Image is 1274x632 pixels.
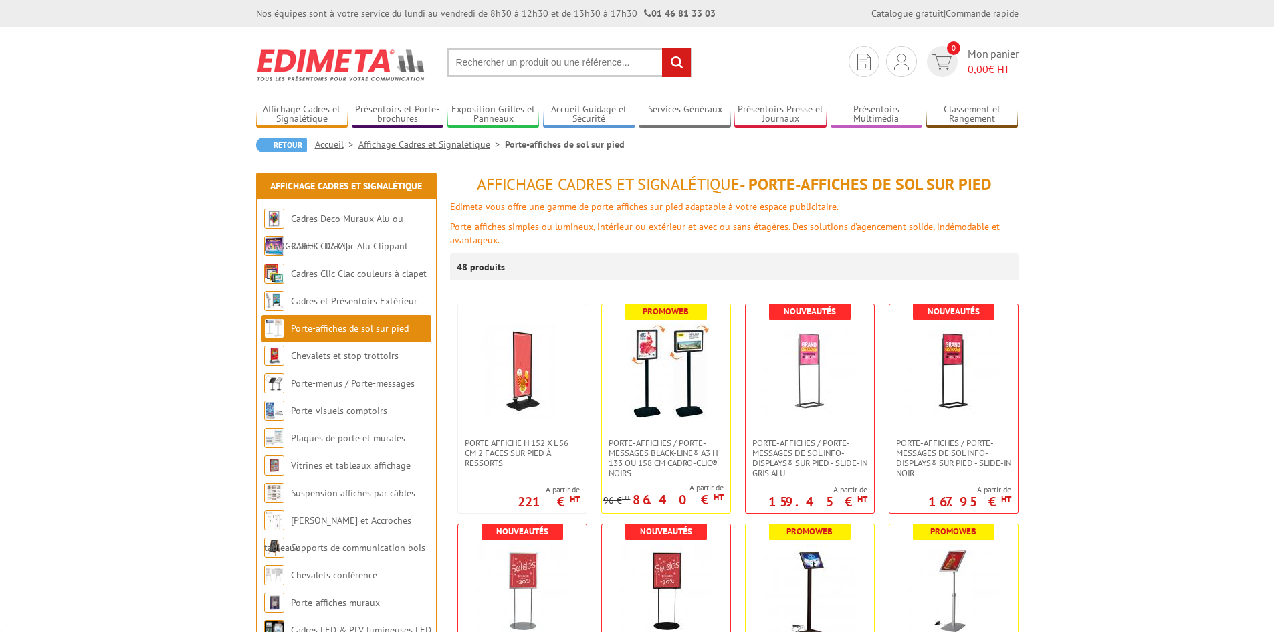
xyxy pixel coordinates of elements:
[831,104,923,126] a: Présentoirs Multimédia
[633,496,724,504] p: 86.40 €
[603,482,724,493] span: A partir de
[968,62,1019,77] span: € HT
[946,7,1019,19] a: Commande rapide
[857,54,871,70] img: devis rapide
[768,484,867,495] span: A partir de
[857,494,867,505] sup: HT
[291,432,405,444] a: Plaques de porte et murales
[264,291,284,311] img: Cadres et Présentoirs Extérieur
[264,373,284,393] img: Porte-menus / Porte-messages
[714,492,724,503] sup: HT
[784,306,836,317] b: Nouveautés
[315,138,358,150] a: Accueil
[603,496,631,506] p: 96 €
[264,428,284,448] img: Plaques de porte et murales
[926,104,1019,126] a: Classement et Rangement
[752,438,867,478] span: Porte-affiches / Porte-messages de sol Info-Displays® sur pied - Slide-in Gris Alu
[907,324,1000,418] img: Porte-affiches / Porte-messages de sol Info-Displays® sur pied - Slide-in Noir
[619,324,713,418] img: Porte-affiches / Porte-messages Black-Line® A3 H 133 ou 158 cm Cadro-Clic® noirs
[570,494,580,505] sup: HT
[256,104,348,126] a: Affichage Cadres et Signalétique
[291,322,409,334] a: Porte-affiches de sol sur pied
[1001,494,1011,505] sup: HT
[264,593,284,613] img: Porte-affiches muraux
[968,62,988,76] span: 0,00
[465,438,580,468] span: Porte Affiche H 152 x L 56 cm 2 faces sur pied à ressorts
[291,405,387,417] a: Porte-visuels comptoirs
[264,213,403,252] a: Cadres Deco Muraux Alu ou [GEOGRAPHIC_DATA]
[291,268,427,280] a: Cadres Clic-Clac couleurs à clapet
[291,487,415,499] a: Suspension affiches par câbles
[930,526,976,537] b: Promoweb
[291,542,425,554] a: Supports de communication bois
[928,498,1011,506] p: 167.95 €
[639,104,731,126] a: Services Généraux
[264,401,284,421] img: Porte-visuels comptoirs
[291,240,408,252] a: Cadres Clic-Clac Alu Clippant
[640,526,692,537] b: Nouveautés
[763,324,857,418] img: Porte-affiches / Porte-messages de sol Info-Displays® sur pied - Slide-in Gris Alu
[894,54,909,70] img: devis rapide
[264,209,284,229] img: Cadres Deco Muraux Alu ou Bois
[518,498,580,506] p: 221 €
[447,48,692,77] input: Rechercher un produit ou une référence...
[291,377,415,389] a: Porte-menus / Porte-messages
[270,180,422,192] a: Affichage Cadres et Signalétique
[543,104,635,126] a: Accueil Guidage et Sécurité
[264,510,284,530] img: Cimaises et Accroches tableaux
[264,346,284,366] img: Chevalets et stop trottoirs
[928,306,980,317] b: Nouveautés
[889,438,1018,478] a: Porte-affiches / Porte-messages de sol Info-Displays® sur pied - Slide-in Noir
[896,438,1011,478] span: Porte-affiches / Porte-messages de sol Info-Displays® sur pied - Slide-in Noir
[291,459,411,471] a: Vitrines et tableaux affichage
[477,174,740,195] span: Affichage Cadres et Signalétique
[932,54,952,70] img: devis rapide
[264,455,284,476] img: Vitrines et tableaux affichage
[871,7,1019,20] div: |
[264,318,284,338] img: Porte-affiches de sol sur pied
[291,597,380,609] a: Porte-affiches muraux
[734,104,827,126] a: Présentoirs Presse et Journaux
[450,221,1000,246] font: Porte-affiches simples ou lumineux, intérieur ou extérieur et avec ou sans étagères. Des solution...
[871,7,944,19] a: Catalogue gratuit
[264,264,284,284] img: Cadres Clic-Clac couleurs à clapet
[256,7,716,20] div: Nos équipes sont à votre service du lundi au vendredi de 8h30 à 12h30 et de 13h30 à 17h30
[746,438,874,478] a: Porte-affiches / Porte-messages de sol Info-Displays® sur pied - Slide-in Gris Alu
[264,565,284,585] img: Chevalets conférence
[352,104,444,126] a: Présentoirs et Porte-brochures
[622,493,631,502] sup: HT
[602,438,730,478] a: Porte-affiches / Porte-messages Black-Line® A3 H 133 ou 158 cm Cadro-Clic® noirs
[947,41,960,55] span: 0
[256,40,427,90] img: Edimeta
[644,7,716,19] strong: 01 46 81 33 03
[968,46,1019,77] span: Mon panier
[450,201,839,213] font: Edimeta vous offre une gamme de porte-affiches sur pied adaptable à votre espace publicitaire.
[786,526,833,537] b: Promoweb
[518,484,580,495] span: A partir de
[256,138,307,152] a: Retour
[291,295,417,307] a: Cadres et Présentoirs Extérieur
[457,253,507,280] p: 48 produits
[475,324,569,418] img: Porte Affiche H 152 x L 56 cm 2 faces sur pied à ressorts
[458,438,587,468] a: Porte Affiche H 152 x L 56 cm 2 faces sur pied à ressorts
[928,484,1011,495] span: A partir de
[609,438,724,478] span: Porte-affiches / Porte-messages Black-Line® A3 H 133 ou 158 cm Cadro-Clic® noirs
[496,526,548,537] b: Nouveautés
[358,138,505,150] a: Affichage Cadres et Signalétique
[291,350,399,362] a: Chevalets et stop trottoirs
[924,46,1019,77] a: devis rapide 0 Mon panier 0,00€ HT
[643,306,689,317] b: Promoweb
[768,498,867,506] p: 159.45 €
[447,104,540,126] a: Exposition Grilles et Panneaux
[450,176,1019,193] h1: - Porte-affiches de sol sur pied
[264,483,284,503] img: Suspension affiches par câbles
[264,514,411,554] a: [PERSON_NAME] et Accroches tableaux
[505,138,625,151] li: Porte-affiches de sol sur pied
[291,569,377,581] a: Chevalets conférence
[662,48,691,77] input: rechercher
